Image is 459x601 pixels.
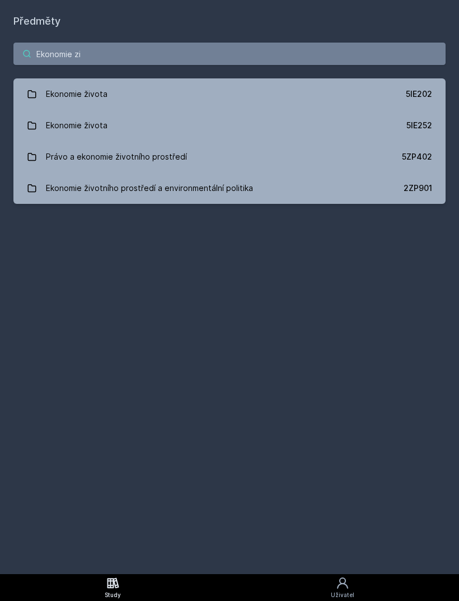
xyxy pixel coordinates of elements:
[404,183,432,194] div: 2ZP901
[406,120,432,131] div: 5IE252
[46,146,187,168] div: Právo a ekonomie životního prostředí
[13,173,446,204] a: Ekonomie životního prostředí a environmentální politika 2ZP901
[46,114,107,137] div: Ekonomie života
[13,110,446,141] a: Ekonomie života 5IE252
[406,88,432,100] div: 5IE202
[331,591,354,599] div: Uživatel
[105,591,121,599] div: Study
[13,13,446,29] h1: Předměty
[13,78,446,110] a: Ekonomie života 5IE202
[13,141,446,173] a: Právo a ekonomie životního prostředí 5ZP402
[46,83,107,105] div: Ekonomie života
[46,177,253,199] div: Ekonomie životního prostředí a environmentální politika
[402,151,432,162] div: 5ZP402
[13,43,446,65] input: Název nebo ident předmětu…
